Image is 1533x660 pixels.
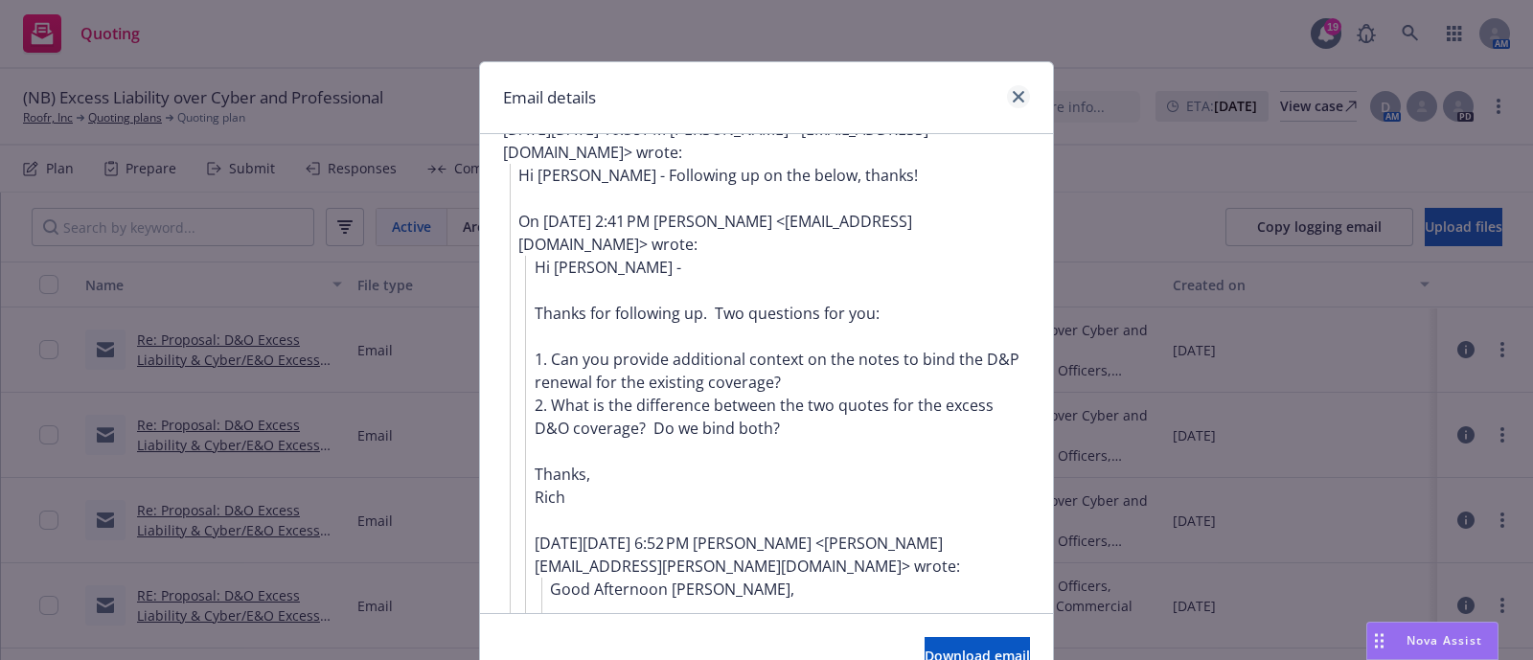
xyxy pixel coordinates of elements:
span: Nova Assist [1407,632,1482,649]
a: [PERSON_NAME][EMAIL_ADDRESS][PERSON_NAME][DOMAIN_NAME] [535,533,943,577]
div: Hi [PERSON_NAME] - [535,256,1030,279]
div: Rich [535,486,1030,509]
a: [EMAIL_ADDRESS][DOMAIN_NAME] [503,119,928,163]
div: 1. Can you provide additional context on the notes to bind the D&P renewal for the existing cover... [535,348,1030,394]
div: Thanks for following up. Two questions for you: [535,302,1030,325]
div: 2. What is the difference between the two quotes for the excess D&O coverage? Do we bind both? [535,394,1030,440]
div: [DATE][DATE] 10:58 PM [PERSON_NAME] < > wrote: [503,118,1030,164]
a: close [1007,85,1030,108]
button: Nova Assist [1366,622,1499,660]
div: Drag to move [1367,623,1391,659]
div: Thanks, [535,463,1030,486]
div: [DATE][DATE] 6:52 PM [PERSON_NAME] < > wrote: [535,532,1030,578]
a: [EMAIL_ADDRESS][DOMAIN_NAME] [518,211,912,255]
div: Hi [PERSON_NAME] - Following up on the below, thanks! [518,164,1030,187]
h1: Email details [503,85,596,110]
div: On [DATE] 2:41 PM [PERSON_NAME] < > wrote: [518,210,1030,256]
